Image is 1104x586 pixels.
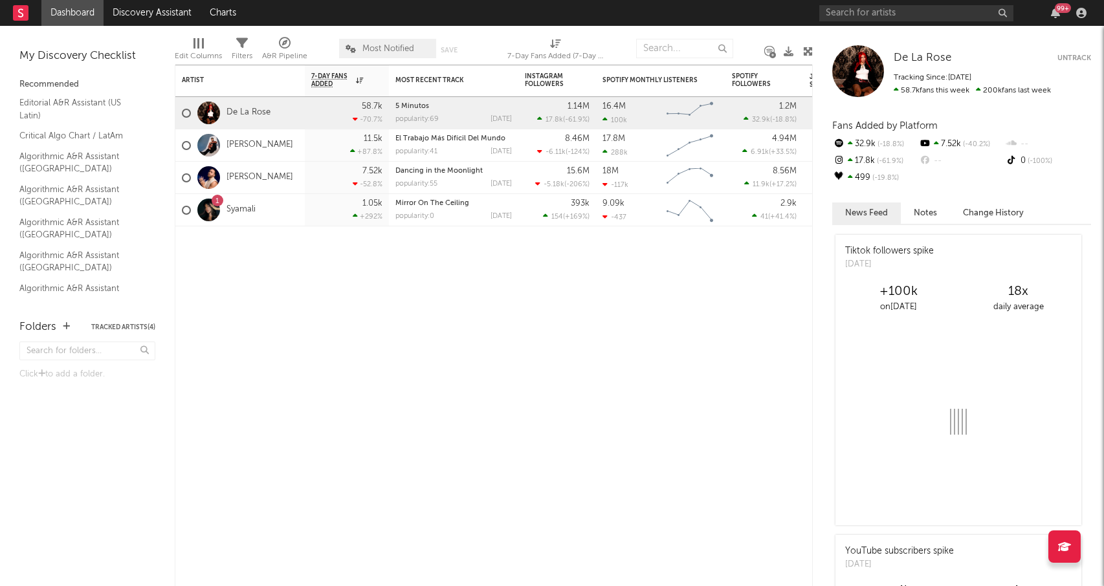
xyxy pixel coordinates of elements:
div: on [DATE] [839,299,958,315]
div: Most Recent Track [395,76,492,84]
div: 99 + [1055,3,1071,13]
div: 7-Day Fans Added (7-Day Fans Added) [507,49,604,64]
div: A&R Pipeline [262,32,307,70]
span: 17.8k [546,116,563,124]
span: Fans Added by Platform [832,121,938,131]
div: +87.8 % [350,147,382,156]
div: 74.1 [810,105,861,121]
div: [DATE] [845,258,934,271]
div: 18M [602,167,619,175]
div: 7.52k [362,167,382,175]
div: 499 [832,169,918,186]
button: Untrack [1057,52,1091,65]
div: 0 [1005,153,1091,169]
div: [DATE] [491,180,512,188]
div: popularity: 55 [395,180,437,188]
div: +100k [839,284,958,299]
div: popularity: 69 [395,116,439,123]
div: [DATE] [491,213,512,220]
button: Tracked Artists(4) [91,324,155,331]
div: 37.2 [810,138,861,153]
a: Dancing in the Moonlight [395,168,483,175]
svg: Chart title [661,194,719,226]
div: Edit Columns [175,32,222,70]
div: 1.2M [779,102,797,111]
div: 100k [602,116,627,124]
span: 154 [551,213,563,221]
a: Syamali [226,204,256,215]
div: 7.52k [918,136,1004,153]
div: ( ) [744,180,797,188]
div: 393k [571,199,590,208]
div: 15.6M [567,167,590,175]
div: 8.46M [565,135,590,143]
a: Algorithmic A&R Assistant ([GEOGRAPHIC_DATA]) [19,215,142,242]
div: ( ) [543,212,590,221]
span: -19.8 % [870,175,899,182]
span: -61.9 % [565,116,588,124]
div: Click to add a folder. [19,367,155,382]
div: popularity: 0 [395,213,434,220]
div: Mirror On The Ceiling [395,200,512,207]
div: Artist [182,76,279,84]
div: 16.4M [602,102,626,111]
span: 6.91k [751,149,769,156]
a: Algorithmic A&R Assistant ([GEOGRAPHIC_DATA]) [19,149,142,176]
input: Search... [636,39,733,58]
a: De La Rose [894,52,951,65]
a: Algorithmic A&R Assistant ([GEOGRAPHIC_DATA]) [19,182,142,209]
div: ( ) [535,180,590,188]
a: Editorial A&R Assistant (US Latin) [19,96,142,122]
span: +17.2 % [771,181,795,188]
div: 1.05k [362,199,382,208]
div: +292 % [353,212,382,221]
span: +169 % [565,213,588,221]
span: Most Notified [362,45,414,53]
div: -- [918,153,1004,169]
div: -- [1005,136,1091,153]
svg: Chart title [661,97,719,129]
span: -40.2 % [961,141,990,148]
a: Algorithmic A&R Assistant ([GEOGRAPHIC_DATA]) [19,248,142,275]
div: Spotify Monthly Listeners [602,76,700,84]
span: -6.11k [546,149,566,156]
a: 5 Minutos [395,103,429,110]
div: 17.8k [832,153,918,169]
a: [PERSON_NAME] [226,172,293,183]
div: 288k [602,148,628,157]
span: 32.9k [752,116,770,124]
span: 7-Day Fans Added [311,72,353,88]
div: 75.9 [810,202,861,218]
a: Algorithmic A&R Assistant ([GEOGRAPHIC_DATA]) [19,281,142,308]
div: ( ) [742,147,797,156]
div: ( ) [752,212,797,221]
span: De La Rose [894,52,951,63]
div: ( ) [537,147,590,156]
div: A&R Pipeline [262,49,307,64]
div: Folders [19,320,56,335]
span: -100 % [1026,158,1052,165]
span: -18.8 % [876,141,904,148]
a: Critical Algo Chart / LatAm [19,129,142,143]
svg: Chart title [661,162,719,194]
div: 2.9k [780,199,797,208]
div: [DATE] [845,558,954,571]
div: 9.09k [602,199,624,208]
a: El Trabajo Más Difícil Del Mundo [395,135,505,142]
div: [DATE] [491,148,512,155]
div: 38.7 [810,170,861,186]
span: -18.8 % [772,116,795,124]
div: -70.7 % [353,115,382,124]
div: 11.5k [364,135,382,143]
button: News Feed [832,202,901,224]
span: 41 [760,213,768,221]
div: Instagram Followers [525,72,570,88]
button: Change History [950,202,1037,224]
div: YouTube subscribers spike [845,545,954,558]
div: ( ) [537,115,590,124]
button: 99+ [1051,8,1060,18]
span: 11.9k [753,181,769,188]
div: Edit Columns [175,49,222,64]
span: +41.4 % [770,213,795,221]
button: Notes [901,202,950,224]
